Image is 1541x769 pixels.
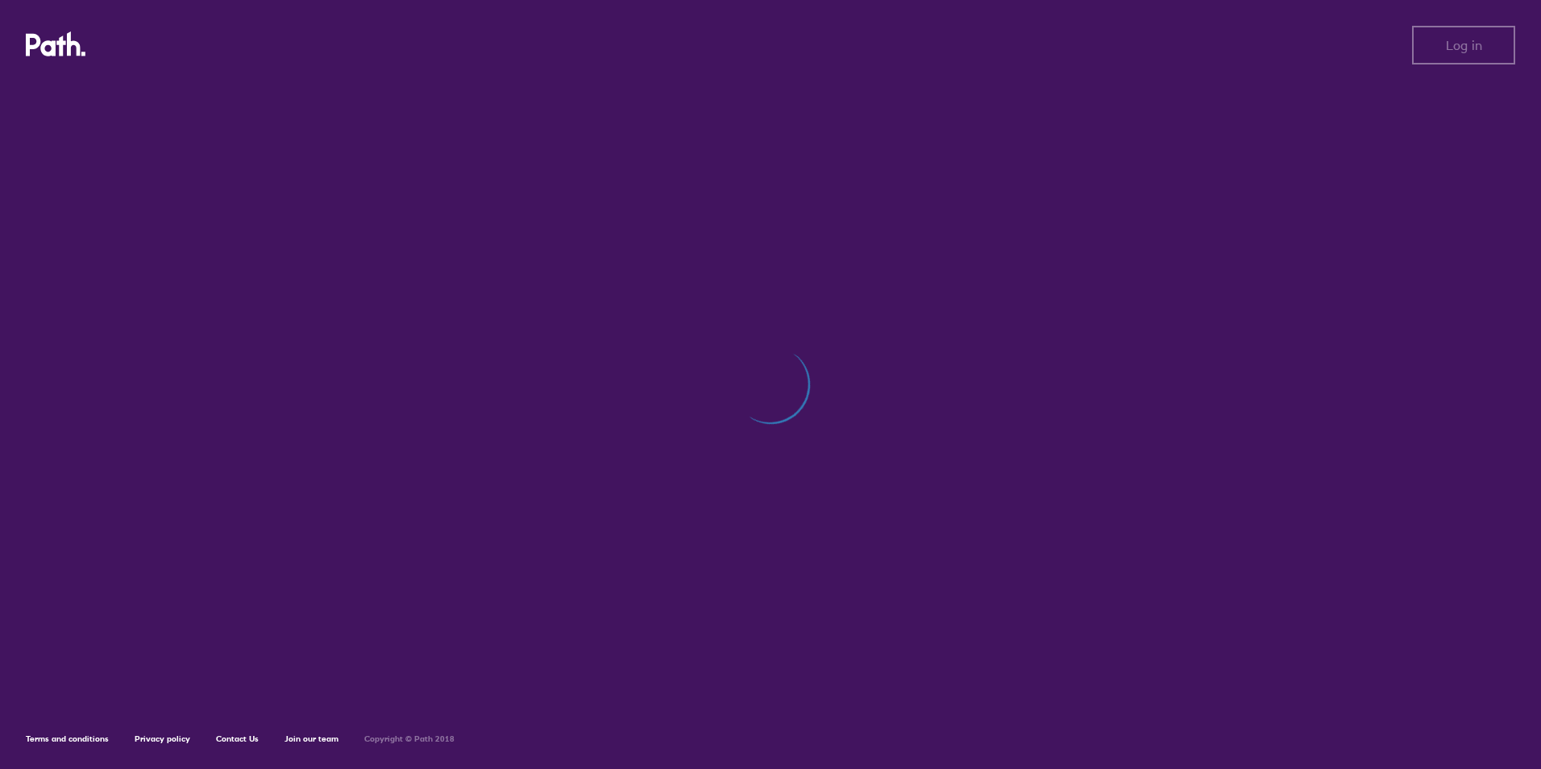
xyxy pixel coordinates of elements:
[135,734,190,744] a: Privacy policy
[216,734,259,744] a: Contact Us
[26,734,109,744] a: Terms and conditions
[364,734,455,744] h6: Copyright © Path 2018
[1412,26,1515,64] button: Log in
[285,734,339,744] a: Join our team
[1446,38,1482,52] span: Log in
